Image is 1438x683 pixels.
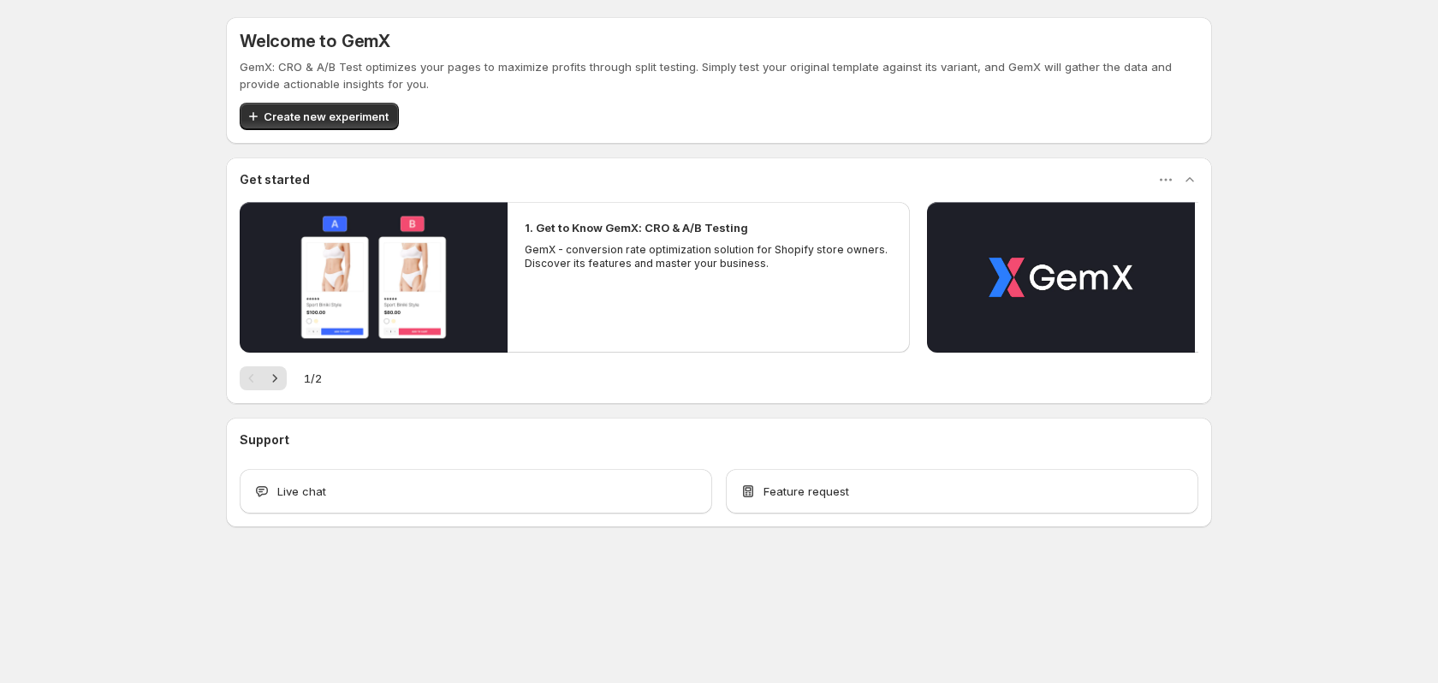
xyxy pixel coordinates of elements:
[240,31,390,51] h5: Welcome to GemX
[525,243,893,270] p: GemX - conversion rate optimization solution for Shopify store owners. Discover its features and ...
[240,103,399,130] button: Create new experiment
[240,58,1198,92] p: GemX: CRO & A/B Test optimizes your pages to maximize profits through split testing. Simply test ...
[927,202,1195,353] button: Play video
[304,370,322,387] span: 1 / 2
[240,171,310,188] h3: Get started
[240,366,287,390] nav: Pagination
[525,219,748,236] h2: 1. Get to Know GemX: CRO & A/B Testing
[277,483,326,500] span: Live chat
[240,431,289,448] h3: Support
[263,366,287,390] button: Next
[240,202,508,353] button: Play video
[264,108,389,125] span: Create new experiment
[764,483,849,500] span: Feature request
